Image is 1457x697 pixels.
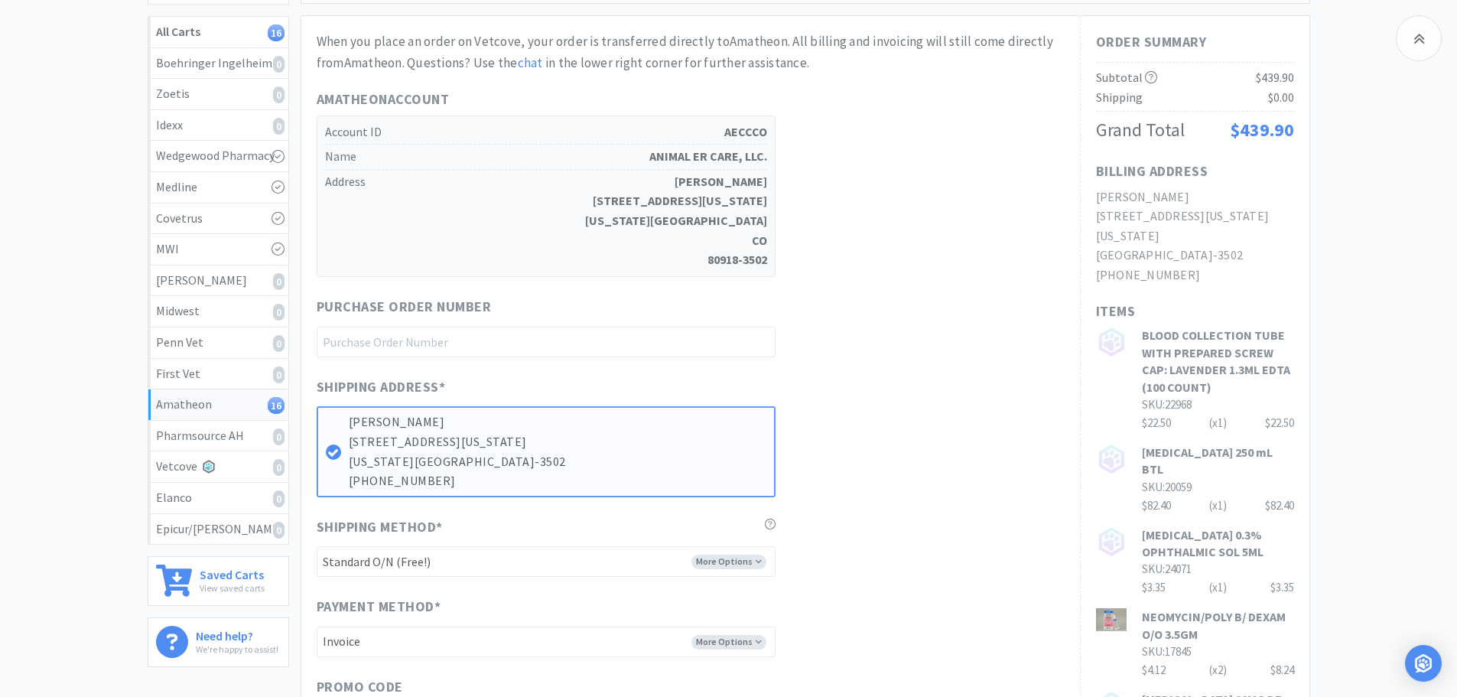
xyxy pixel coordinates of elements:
[1142,562,1192,576] span: SKU: 24071
[349,432,766,452] p: [STREET_ADDRESS][US_STATE]
[1142,414,1294,432] div: $22.50
[317,516,443,539] span: Shipping Method *
[1096,608,1127,631] img: 4b75f8d75f964e51bbe8b00500008a08_300803.jpeg
[1230,118,1294,142] span: $439.90
[317,376,446,399] span: Shipping Address *
[273,86,285,103] i: 0
[325,145,767,170] h5: Name
[156,116,281,135] div: Idexx
[148,141,288,172] a: Wedgewood Pharmacy
[1096,161,1208,183] h1: Billing Address
[1096,207,1294,226] h2: [STREET_ADDRESS][US_STATE]
[1096,526,1127,557] img: no_image.png
[148,204,288,235] a: Covetrus
[196,626,278,642] h6: Need help?
[649,147,767,167] strong: ANIMAL ER CARE, LLC.
[349,473,456,488] gu-sc-dial: Click to Connect 7192607141
[1096,444,1127,474] img: no_image.png
[325,170,767,272] h5: Address
[1142,327,1294,396] h3: BLOOD COLLECTION TUBE WITH PREPARED SCREW CAP: LAVENDER 1.3ML EDTA (100 COUNT)
[317,31,1065,73] div: When you place an order on Vetcove, your order is transferred directly to Amatheon . All billing ...
[148,265,288,297] a: [PERSON_NAME]0
[156,519,281,539] div: Epicur/[PERSON_NAME]
[156,426,281,446] div: Pharmsource AH
[200,581,265,595] p: View saved carts
[585,172,767,270] strong: [PERSON_NAME] [STREET_ADDRESS][US_STATE] [US_STATE][GEOGRAPHIC_DATA] CO 80918-3502
[156,488,281,508] div: Elanco
[273,335,285,352] i: 0
[1096,31,1294,54] h1: Order Summary
[148,359,288,390] a: First Vet0
[317,327,776,357] input: Purchase Order Number
[156,178,281,197] div: Medline
[273,304,285,321] i: 0
[1096,88,1143,108] div: Shipping
[196,642,278,656] p: We're happy to assist!
[148,327,288,359] a: Penn Vet0
[349,452,766,472] p: [US_STATE][GEOGRAPHIC_DATA]-3502
[273,273,285,290] i: 0
[1096,116,1185,145] div: Grand Total
[156,239,281,259] div: MWI
[1268,90,1294,105] span: $0.00
[148,451,288,483] a: Vetcove0
[1142,608,1294,643] h3: NEOMYCIN/POLY B/ DEXAM O/O 3.5GM
[148,172,288,204] a: Medline
[1142,644,1192,659] span: SKU: 17845
[1142,397,1192,412] span: SKU: 22968
[268,24,285,41] i: 16
[148,296,288,327] a: Midwest0
[156,364,281,384] div: First Vet
[317,596,441,618] span: Payment Method *
[1096,301,1294,323] h1: Items
[1209,578,1227,597] div: (x 1 )
[317,296,492,318] span: Purchase Order Number
[1270,661,1294,679] div: $8.24
[273,459,285,476] i: 0
[148,17,288,48] a: All Carts16
[1209,414,1227,432] div: (x 1 )
[148,514,288,545] a: Epicur/[PERSON_NAME]0
[273,522,285,539] i: 0
[156,209,281,229] div: Covetrus
[273,428,285,445] i: 0
[156,54,281,73] div: Boehringer Ingelheim
[1142,578,1294,597] div: $3.35
[1142,661,1294,679] div: $4.12
[317,89,776,111] h1: Amatheon Account
[200,565,265,581] h6: Saved Carts
[156,395,281,415] div: Amatheon
[1142,497,1294,515] div: $82.40
[148,48,288,80] a: Boehringer Ingelheim0
[148,556,289,606] a: Saved CartsView saved carts
[156,333,281,353] div: Penn Vet
[1265,414,1294,432] div: $22.50
[1096,327,1127,357] img: no_image.png
[156,84,281,104] div: Zoetis
[156,271,281,291] div: [PERSON_NAME]
[273,490,285,507] i: 0
[1142,480,1192,494] span: SKU: 20059
[156,457,281,477] div: Vetcove
[268,397,285,414] i: 16
[1096,267,1201,282] gu-sc-dial: Click to Connect 7192607141
[1265,497,1294,515] div: $82.40
[273,56,285,73] i: 0
[148,234,288,265] a: MWI
[273,118,285,135] i: 0
[1256,70,1294,85] span: $439.90
[148,421,288,452] a: Pharmsource AH0
[273,366,285,383] i: 0
[1209,497,1227,515] div: (x 1 )
[518,54,543,71] a: chat
[156,24,200,39] strong: All Carts
[148,110,288,142] a: Idexx0
[148,389,288,421] a: Amatheon16
[156,146,281,166] div: Wedgewood Pharmacy
[1142,526,1294,561] h3: [MEDICAL_DATA] 0.3% OPHTHALMIC SOL 5ML
[148,483,288,514] a: Elanco0
[1096,187,1294,207] h2: [PERSON_NAME]
[1209,661,1227,679] div: (x 2 )
[325,120,767,145] h5: Account ID
[1096,226,1294,265] h2: [US_STATE][GEOGRAPHIC_DATA]-3502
